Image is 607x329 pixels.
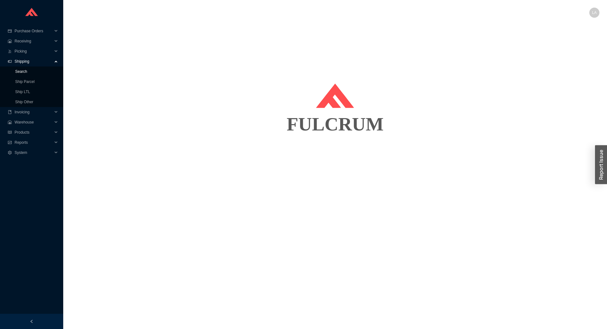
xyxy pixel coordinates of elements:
[15,107,52,117] span: Invoicing
[8,130,12,134] span: read
[15,26,52,36] span: Purchase Orders
[15,137,52,148] span: Reports
[8,141,12,144] span: fund
[71,108,599,140] div: FULCRUM
[15,69,27,74] a: Search
[592,8,597,18] span: LA
[30,320,34,323] span: left
[15,36,52,46] span: Receiving
[8,29,12,33] span: credit-card
[15,79,34,84] a: Ship Parcel
[15,90,30,94] a: Ship LTL
[15,148,52,158] span: System
[15,56,52,66] span: Shipping
[8,151,12,155] span: setting
[8,110,12,114] span: book
[15,100,33,104] a: Ship Other
[15,117,52,127] span: Warehouse
[15,46,52,56] span: Picking
[15,127,52,137] span: Products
